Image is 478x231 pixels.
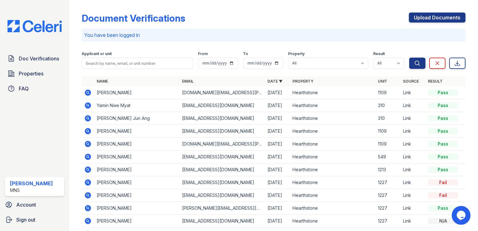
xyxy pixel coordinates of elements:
[400,86,425,99] td: Link
[94,189,180,202] td: [PERSON_NAME]
[243,51,248,56] label: To
[400,176,425,189] td: Link
[375,125,400,138] td: 1109
[428,167,458,173] div: Pass
[428,115,458,121] div: Pass
[290,215,375,228] td: Hearthstone
[428,128,458,134] div: Pass
[180,125,265,138] td: [EMAIL_ADDRESS][DOMAIN_NAME]
[375,112,400,125] td: 310
[19,70,43,77] span: Properties
[428,192,458,198] div: Fail
[290,99,375,112] td: Hearthstone
[400,99,425,112] td: Link
[84,31,463,39] p: You have been logged in
[428,205,458,211] div: Pass
[375,138,400,151] td: 1109
[290,189,375,202] td: Hearthstone
[428,141,458,147] div: Pass
[267,79,282,84] a: Date ▼
[94,86,180,99] td: [PERSON_NAME]
[428,218,458,224] div: N/A
[3,213,67,226] a: Sign out
[180,189,265,202] td: [EMAIL_ADDRESS][DOMAIN_NAME]
[290,202,375,215] td: Hearthstone
[180,202,265,215] td: [PERSON_NAME][EMAIL_ADDRESS][DOMAIN_NAME]
[375,86,400,99] td: 1109
[290,112,375,125] td: Hearthstone
[16,201,36,208] span: Account
[180,163,265,176] td: [EMAIL_ADDRESS][DOMAIN_NAME]
[94,215,180,228] td: [PERSON_NAME]
[428,79,443,84] a: Result
[428,90,458,96] div: Pass
[400,138,425,151] td: Link
[290,163,375,176] td: Hearthstone
[94,112,180,125] td: [PERSON_NAME] Jun Ang
[82,13,185,24] div: Document Verifications
[375,176,400,189] td: 1227
[290,176,375,189] td: Hearthstone
[292,79,313,84] a: Property
[265,99,290,112] td: [DATE]
[82,58,193,69] input: Search by name, email, or unit number
[375,99,400,112] td: 310
[400,112,425,125] td: Link
[198,51,208,56] label: From
[375,189,400,202] td: 1227
[375,151,400,163] td: 549
[82,51,112,56] label: Applicant or unit
[265,215,290,228] td: [DATE]
[265,151,290,163] td: [DATE]
[428,179,458,186] div: Fail
[403,79,419,84] a: Source
[428,102,458,109] div: Pass
[409,13,465,23] a: Upload Documents
[94,151,180,163] td: [PERSON_NAME]
[180,86,265,99] td: [DOMAIN_NAME][EMAIL_ADDRESS][PERSON_NAME][DOMAIN_NAME]
[94,138,180,151] td: [PERSON_NAME]
[290,86,375,99] td: Hearthstone
[16,216,35,223] span: Sign out
[3,20,67,32] img: CE_Logo_Blue-a8612792a0a2168367f1c8372b55b34899dd931a85d93a1a3d3e32e68fde9ad4.png
[94,163,180,176] td: [PERSON_NAME]
[375,202,400,215] td: 1227
[265,138,290,151] td: [DATE]
[290,125,375,138] td: Hearthstone
[5,67,64,80] a: Properties
[265,163,290,176] td: [DATE]
[182,79,194,84] a: Email
[180,151,265,163] td: [EMAIL_ADDRESS][DOMAIN_NAME]
[265,202,290,215] td: [DATE]
[400,189,425,202] td: Link
[19,85,29,92] span: FAQ
[5,82,64,95] a: FAQ
[400,215,425,228] td: Link
[400,163,425,176] td: Link
[290,151,375,163] td: Hearthstone
[290,138,375,151] td: Hearthstone
[94,125,180,138] td: [PERSON_NAME]
[97,79,108,84] a: Name
[265,125,290,138] td: [DATE]
[400,202,425,215] td: Link
[180,112,265,125] td: [EMAIL_ADDRESS][DOMAIN_NAME]
[180,99,265,112] td: [EMAIL_ADDRESS][DOMAIN_NAME]
[375,215,400,228] td: 1227
[180,176,265,189] td: [EMAIL_ADDRESS][DOMAIN_NAME]
[452,206,472,225] iframe: chat widget
[265,86,290,99] td: [DATE]
[3,198,67,211] a: Account
[265,189,290,202] td: [DATE]
[94,202,180,215] td: [PERSON_NAME]
[400,125,425,138] td: Link
[400,151,425,163] td: Link
[10,180,53,187] div: [PERSON_NAME]
[375,163,400,176] td: 1213
[5,52,64,65] a: Doc Verifications
[378,79,387,84] a: Unit
[180,138,265,151] td: [DOMAIN_NAME][EMAIL_ADDRESS][PERSON_NAME][DOMAIN_NAME]
[10,187,53,193] div: MNS
[94,176,180,189] td: [PERSON_NAME]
